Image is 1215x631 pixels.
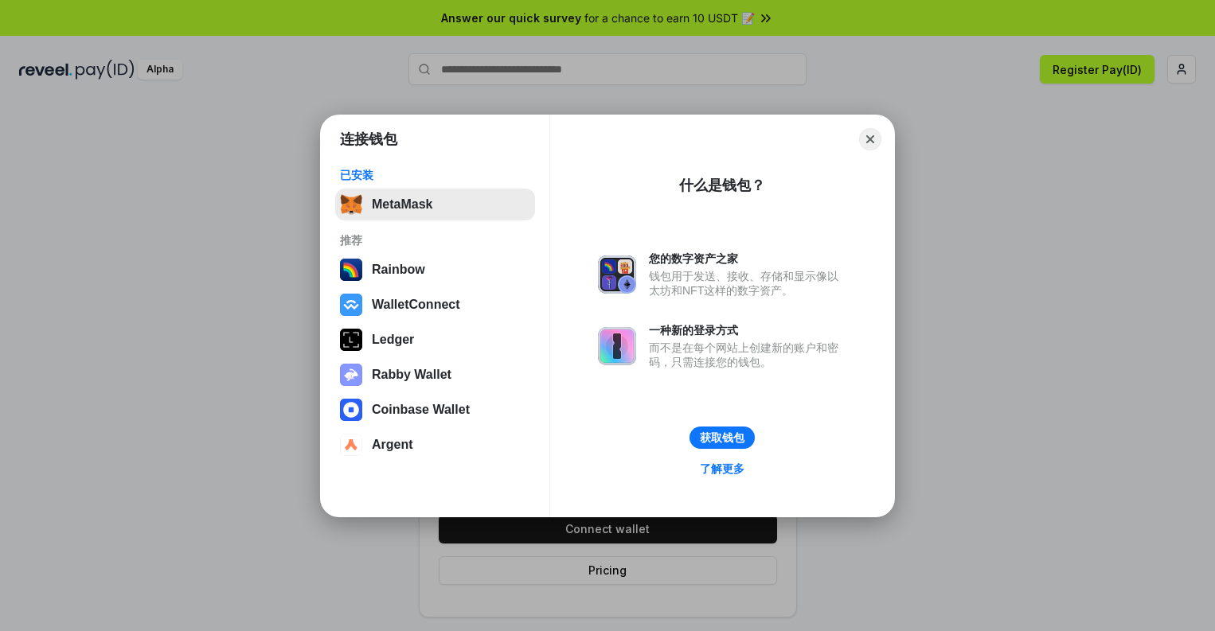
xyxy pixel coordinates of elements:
img: svg+xml,%3Csvg%20xmlns%3D%22http%3A%2F%2Fwww.w3.org%2F2000%2Fsvg%22%20fill%3D%22none%22%20viewBox... [598,255,636,294]
div: Argent [372,438,413,452]
div: Coinbase Wallet [372,403,470,417]
div: 钱包用于发送、接收、存储和显示像以太坊和NFT这样的数字资产。 [649,269,846,298]
div: 一种新的登录方式 [649,323,846,337]
img: svg+xml,%3Csvg%20width%3D%2228%22%20height%3D%2228%22%20viewBox%3D%220%200%2028%2028%22%20fill%3D... [340,399,362,421]
img: svg+xml,%3Csvg%20xmlns%3D%22http%3A%2F%2Fwww.w3.org%2F2000%2Fsvg%22%20width%3D%2228%22%20height%3... [340,329,362,351]
button: Rabby Wallet [335,359,535,391]
button: Coinbase Wallet [335,394,535,426]
div: 什么是钱包？ [679,176,765,195]
button: Rainbow [335,254,535,286]
button: Argent [335,429,535,461]
div: 已安装 [340,168,530,182]
img: svg+xml,%3Csvg%20fill%3D%22none%22%20height%3D%2233%22%20viewBox%3D%220%200%2035%2033%22%20width%... [340,193,362,216]
div: MetaMask [372,197,432,212]
img: svg+xml,%3Csvg%20xmlns%3D%22http%3A%2F%2Fwww.w3.org%2F2000%2Fsvg%22%20fill%3D%22none%22%20viewBox... [598,327,636,365]
button: WalletConnect [335,289,535,321]
div: Ledger [372,333,414,347]
img: svg+xml,%3Csvg%20width%3D%2228%22%20height%3D%2228%22%20viewBox%3D%220%200%2028%2028%22%20fill%3D... [340,434,362,456]
div: WalletConnect [372,298,460,312]
button: MetaMask [335,189,535,220]
img: svg+xml,%3Csvg%20xmlns%3D%22http%3A%2F%2Fwww.w3.org%2F2000%2Fsvg%22%20fill%3D%22none%22%20viewBox... [340,364,362,386]
div: 推荐 [340,233,530,247]
div: 您的数字资产之家 [649,251,846,266]
a: 了解更多 [690,458,754,479]
div: Rainbow [372,263,425,277]
div: 而不是在每个网站上创建新的账户和密码，只需连接您的钱包。 [649,341,846,369]
div: Rabby Wallet [372,368,451,382]
div: 了解更多 [700,462,744,476]
button: Ledger [335,324,535,356]
button: 获取钱包 [690,427,755,449]
img: svg+xml,%3Csvg%20width%3D%22120%22%20height%3D%22120%22%20viewBox%3D%220%200%20120%20120%22%20fil... [340,259,362,281]
div: 获取钱包 [700,430,744,445]
button: Close [859,128,881,150]
img: svg+xml,%3Csvg%20width%3D%2228%22%20height%3D%2228%22%20viewBox%3D%220%200%2028%2028%22%20fill%3D... [340,294,362,316]
h1: 连接钱包 [340,130,397,149]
